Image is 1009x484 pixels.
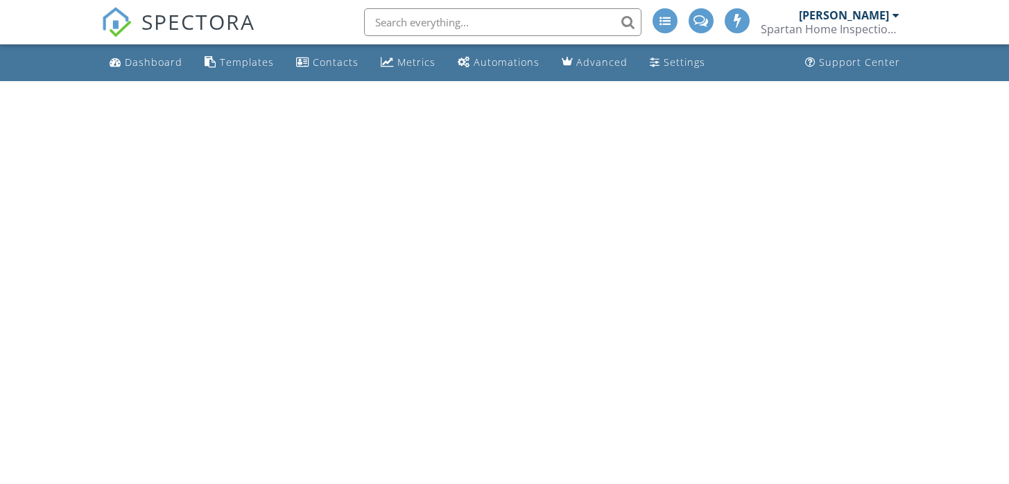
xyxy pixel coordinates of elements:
div: Dashboard [125,55,182,69]
a: Metrics [375,50,441,76]
div: Advanced [576,55,628,69]
div: Metrics [397,55,435,69]
div: Automations [474,55,540,69]
div: Contacts [313,55,359,69]
div: Templates [220,55,274,69]
a: SPECTORA [101,19,255,48]
a: Automations (Advanced) [452,50,545,76]
a: Dashboard [104,50,188,76]
input: Search everything... [364,8,641,36]
div: Settings [664,55,705,69]
a: Settings [644,50,711,76]
img: The Best Home Inspection Software - Spectora [101,7,132,37]
a: Support Center [800,50,906,76]
span: SPECTORA [141,7,255,36]
div: [PERSON_NAME] [799,8,889,22]
a: Contacts [291,50,364,76]
div: Support Center [819,55,900,69]
div: Spartan Home Inspections [761,22,899,36]
a: Advanced [556,50,633,76]
a: Templates [199,50,279,76]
